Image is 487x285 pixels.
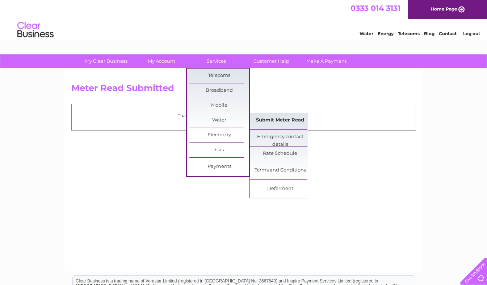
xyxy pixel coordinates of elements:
[378,31,394,36] a: Energy
[463,31,480,36] a: Log out
[189,83,249,98] a: Broadband
[424,31,434,36] a: Blog
[189,113,249,128] a: Water
[350,4,400,13] a: 0333 014 3131
[250,146,310,161] a: Rate Schedule
[250,113,310,128] a: Submit Meter Read
[250,130,310,144] a: Emergency contact details
[131,54,191,68] a: My Account
[398,31,420,36] a: Telecoms
[189,128,249,142] a: Electricity
[250,182,310,196] a: Deferment
[17,19,54,41] img: logo.png
[73,4,415,35] div: Clear Business is a trading name of Verastar Limited (registered in [GEOGRAPHIC_DATA] No. 3667643...
[250,163,310,178] a: Terms and Conditions
[189,69,249,83] a: Telecoms
[242,54,301,68] a: Customer Help
[186,54,246,68] a: Services
[75,112,412,119] p: Thank you for your time, your meter read has been received.
[439,31,457,36] a: Contact
[189,98,249,113] a: Mobile
[189,143,249,157] a: Gas
[360,31,373,36] a: Water
[71,83,416,97] h2: Meter Read Submitted
[76,54,136,68] a: My Clear Business
[297,54,356,68] a: Make A Payment
[189,160,249,174] a: Payments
